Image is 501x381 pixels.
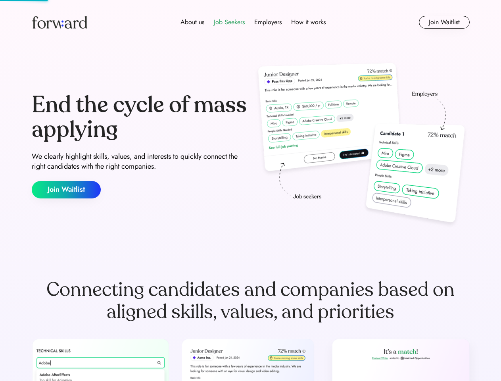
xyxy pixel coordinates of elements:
[291,17,326,27] div: How it works
[180,17,204,27] div: About us
[32,152,248,171] div: We clearly highlight skills, values, and interests to quickly connect the right candidates with t...
[254,60,470,231] img: hero-image.png
[32,181,101,198] button: Join Waitlist
[32,16,87,29] img: Forward logo
[32,279,470,323] div: Connecting candidates and companies based on aligned skills, values, and priorities
[32,93,248,142] div: End the cycle of mass applying
[419,16,470,29] button: Join Waitlist
[254,17,282,27] div: Employers
[214,17,245,27] div: Job Seekers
